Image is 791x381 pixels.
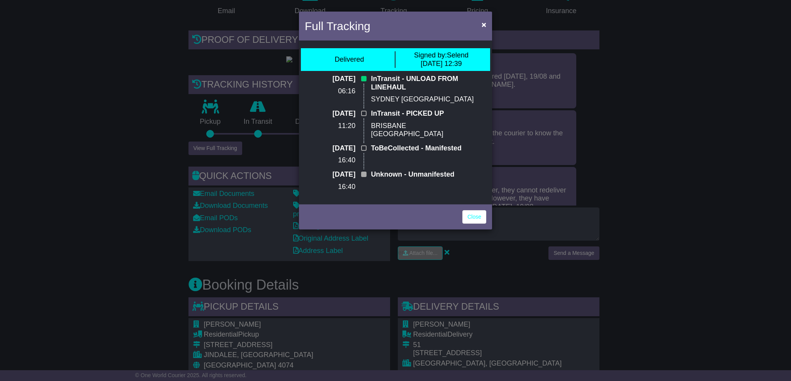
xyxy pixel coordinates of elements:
[371,170,477,179] p: Unknown - Unmanifested
[314,122,355,130] p: 11:20
[314,156,355,165] p: 16:40
[414,51,447,59] span: Signed by:
[314,75,355,83] p: [DATE]
[314,110,355,118] p: [DATE]
[305,17,370,35] h4: Full Tracking
[371,110,477,118] p: InTransit - PICKED UP
[462,210,486,224] a: Close
[371,122,477,138] p: BRISBANE [GEOGRAPHIC_DATA]
[314,183,355,191] p: 16:40
[314,87,355,96] p: 06:16
[482,20,486,29] span: ×
[334,56,364,64] div: Delivered
[478,17,490,32] button: Close
[314,170,355,179] p: [DATE]
[371,144,477,153] p: ToBeCollected - Manifested
[371,95,477,104] p: SYDNEY [GEOGRAPHIC_DATA]
[414,51,468,68] div: Selend [DATE] 12:39
[371,75,477,91] p: InTransit - UNLOAD FROM LINEHAUL
[314,144,355,153] p: [DATE]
